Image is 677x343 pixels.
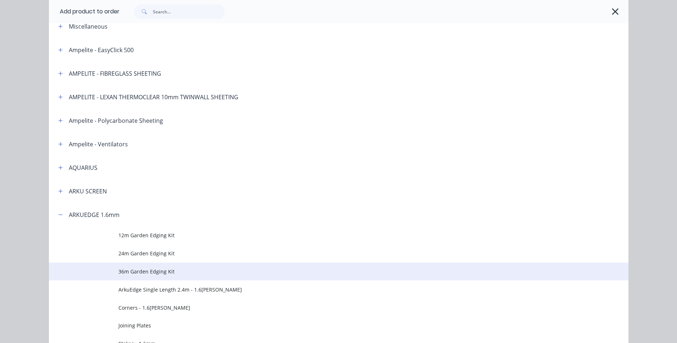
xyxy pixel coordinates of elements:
div: AQUARIUS [69,163,97,172]
span: 36m Garden Edging Kit [118,268,526,275]
span: ArkuEdge Single Length 2.4m - 1.6[PERSON_NAME] [118,286,526,293]
div: Ampelite - EasyClick 500 [69,46,134,54]
span: Joining Plates [118,322,526,329]
div: AMPELITE - LEXAN THERMOCLEAR 10mm TWINWALL SHEETING [69,93,238,101]
div: ARKU SCREEN [69,187,107,196]
span: 12m Garden Edging Kit [118,231,526,239]
span: 24m Garden Edging Kit [118,250,526,257]
div: Ampelite - Polycarbonate Sheeting [69,116,163,125]
input: Search... [153,4,225,19]
div: Miscellaneous [69,22,108,31]
div: ARKUEDGE 1.6mm [69,210,120,219]
div: AMPELITE - FIBREGLASS SHEETING [69,69,161,78]
div: Ampelite - Ventilators [69,140,128,149]
span: Corners - 1.6[PERSON_NAME] [118,304,526,311]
